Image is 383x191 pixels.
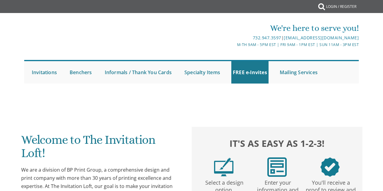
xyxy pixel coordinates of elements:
a: [EMAIL_ADDRESS][DOMAIN_NAME] [284,35,359,41]
a: Mailing Services [278,61,319,84]
img: step2.png [267,157,287,177]
a: Invitations [30,61,58,84]
img: step3.png [320,157,340,177]
a: Benchers [68,61,94,84]
div: M-Th 9am - 5pm EST | Fri 9am - 1pm EST | Sun 11am - 3pm EST [136,41,359,48]
a: Specialty Items [183,61,222,84]
a: 732.947.3597 [253,35,281,41]
div: | [136,34,359,41]
div: We're here to serve you! [136,22,359,34]
a: Informals / Thank You Cards [103,61,173,84]
img: step1.png [214,157,233,177]
h2: It's as easy as 1-2-3! [197,137,357,150]
h1: Welcome to The Invitation Loft! [21,133,181,164]
a: FREE e-Invites [231,61,269,84]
